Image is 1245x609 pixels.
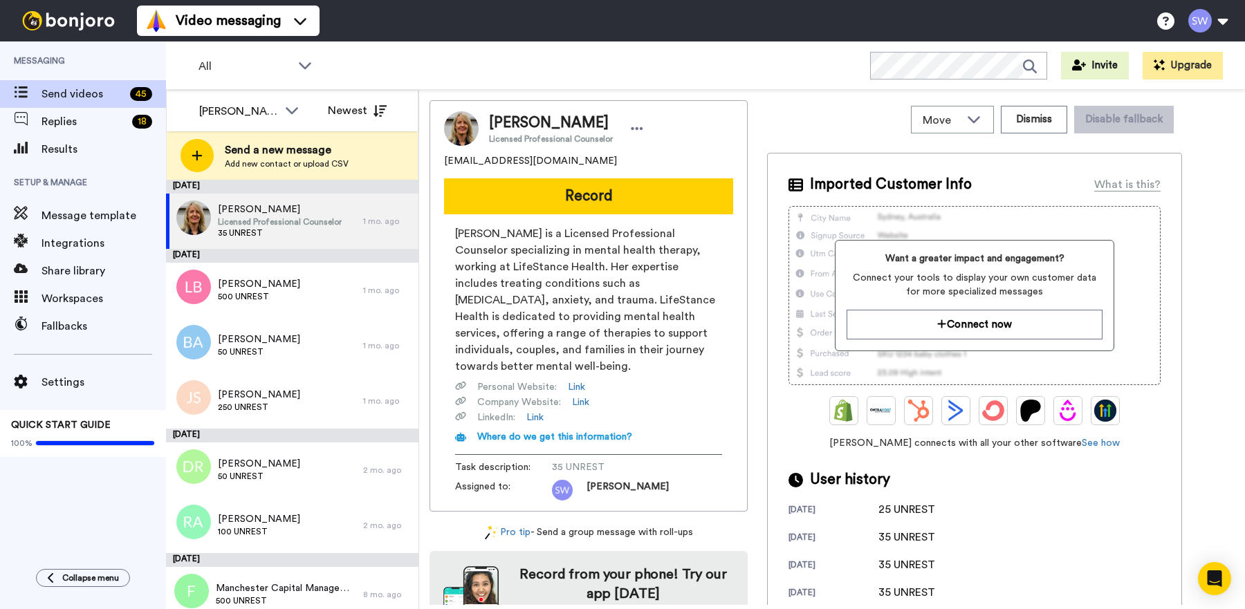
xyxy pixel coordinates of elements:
div: 35 UNREST [878,584,948,601]
img: ba.png [176,325,211,359]
span: Send videos [41,86,124,102]
span: Manchester Capital Management LLC Manchester Capital Management LLC [216,581,356,595]
span: [PERSON_NAME] connects with all your other software [788,436,1161,450]
span: 100 UNREST [218,526,300,537]
span: 500 UNREST [216,595,356,606]
img: Shopify [833,400,855,422]
button: Newest [317,97,397,124]
div: [DATE] [788,504,878,518]
button: Connect now [847,310,1102,339]
span: 35 UNREST [552,460,683,474]
img: lb.png [176,270,211,304]
span: Fallbacks [41,318,166,335]
span: Licensed Professional Counselor [218,216,342,227]
span: [PERSON_NAME] [218,388,300,402]
div: 2 mo. ago [363,465,412,476]
span: [PERSON_NAME] [218,203,342,216]
span: [PERSON_NAME] [587,480,669,500]
span: Imported Customer Info [810,174,972,195]
span: [PERSON_NAME] [489,113,613,133]
span: [PERSON_NAME] [218,277,300,291]
img: dr.png [176,449,211,484]
span: Licensed Professional Counselor [489,133,613,144]
img: GoHighLevel [1094,400,1116,422]
div: 8 mo. ago [363,589,412,600]
span: Replies [41,113,127,130]
div: 25 UNREST [878,501,948,518]
span: [EMAIL_ADDRESS][DOMAIN_NAME] [444,154,617,168]
a: Link [568,380,585,394]
span: [PERSON_NAME] is a Licensed Professional Counselor specializing in mental health therapy, working... [455,225,722,375]
button: Record [444,178,733,214]
span: Add new contact or upload CSV [225,158,349,169]
span: Workspaces [41,290,166,307]
div: 45 [130,87,152,101]
img: magic-wand.svg [485,525,497,540]
span: [PERSON_NAME] [218,332,300,346]
span: Task description : [455,460,552,474]
div: [DATE] [788,587,878,601]
img: ActiveCampaign [945,400,967,422]
span: 250 UNREST [218,402,300,413]
div: 1 mo. ago [363,216,412,227]
div: 1 mo. ago [363,395,412,406]
span: Move [923,112,960,129]
span: All [199,58,291,75]
span: User history [810,469,890,490]
a: Link [526,411,544,424]
div: [DATE] [166,180,418,194]
span: LinkedIn : [477,411,515,424]
img: js.png [176,380,211,415]
div: 2 mo. ago [363,520,412,531]
span: Company Website : [477,395,561,409]
span: [PERSON_NAME] [218,512,300,526]
span: Integrations [41,235,166,252]
div: [DATE] [166,429,418,442]
span: 500 UNREST [218,291,300,302]
div: [DATE] [788,532,878,545]
span: Video messaging [176,11,281,30]
span: Message template [41,207,166,224]
div: [PERSON_NAME] [199,103,278,120]
span: [PERSON_NAME] [218,457,300,471]
img: vm-color.svg [145,10,167,32]
div: - Send a group message with roll-ups [430,525,748,540]
img: Drip [1057,400,1079,422]
div: 35 UNREST [878,556,948,573]
span: 35 UNREST [218,227,342,238]
div: 1 mo. ago [363,285,412,296]
span: Personal Website : [477,380,557,394]
div: [DATE] [788,559,878,573]
a: Link [572,395,589,409]
button: Collapse menu [36,569,130,587]
div: 18 [132,115,152,129]
img: f.png [174,574,209,608]
img: Hubspot [907,400,930,422]
img: sw.png [552,480,573,500]
span: 100% [11,438,33,449]
span: 50 UNREST [218,471,300,482]
div: 35 UNREST [878,529,948,545]
img: bf251a42-059e-4c59-936b-4d06bfbd1b14.jpg [176,200,211,235]
span: Results [41,141,166,158]
img: ra.png [176,505,211,539]
span: Assigned to: [455,480,552,500]
span: Where do we get this information? [477,432,632,442]
div: 1 mo. ago [363,340,412,351]
img: Patreon [1020,400,1042,422]
img: Ontraport [870,400,892,422]
span: Settings [41,374,166,391]
img: bj-logo-header-white.svg [17,11,120,30]
div: Open Intercom Messenger [1198,562,1231,595]
span: Connect your tools to display your own customer data for more specialized messages [847,271,1102,299]
img: ConvertKit [982,400,1004,422]
span: Collapse menu [62,572,119,583]
span: Want a greater impact and engagement? [847,252,1102,265]
span: Share library [41,263,166,279]
span: 50 UNREST [218,346,300,357]
a: See how [1082,438,1120,448]
div: [DATE] [166,553,418,567]
div: [DATE] [166,249,418,263]
img: Image of Thomas Melinda [444,111,479,146]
